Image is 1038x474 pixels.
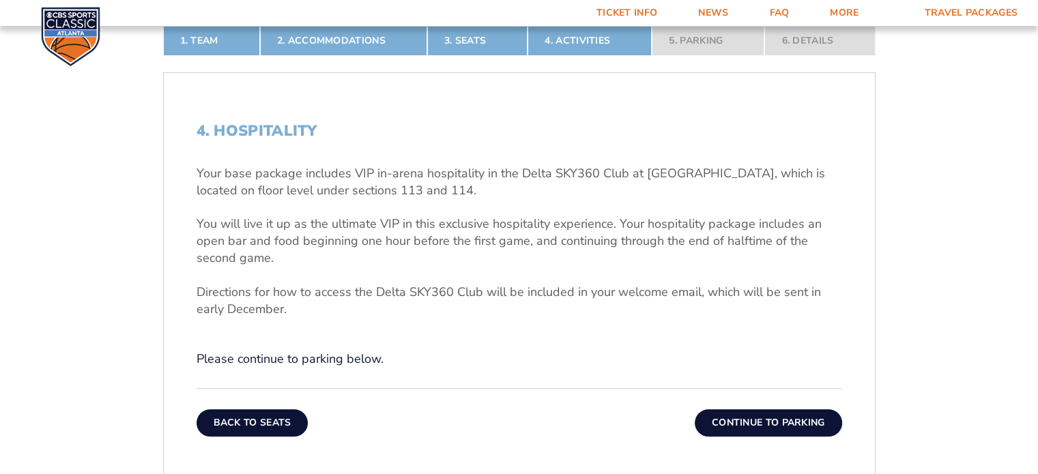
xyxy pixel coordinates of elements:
[163,26,260,56] a: 1. Team
[197,165,842,199] p: Your base package includes VIP in-arena hospitality in the Delta SKY360 Club at [GEOGRAPHIC_DATA]...
[197,351,842,368] p: Please continue to parking below.
[197,284,842,318] p: Directions for how to access the Delta SKY360 Club will be included in your welcome email, which ...
[41,7,100,66] img: CBS Sports Classic
[197,409,308,436] button: Back To Seats
[695,409,842,436] button: Continue To Parking
[260,26,427,56] a: 2. Accommodations
[197,122,842,140] h2: 4. Hospitality
[427,26,528,56] a: 3. Seats
[197,216,842,267] p: You will live it up as the ultimate VIP in this exclusive hospitality experience. Your hospitalit...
